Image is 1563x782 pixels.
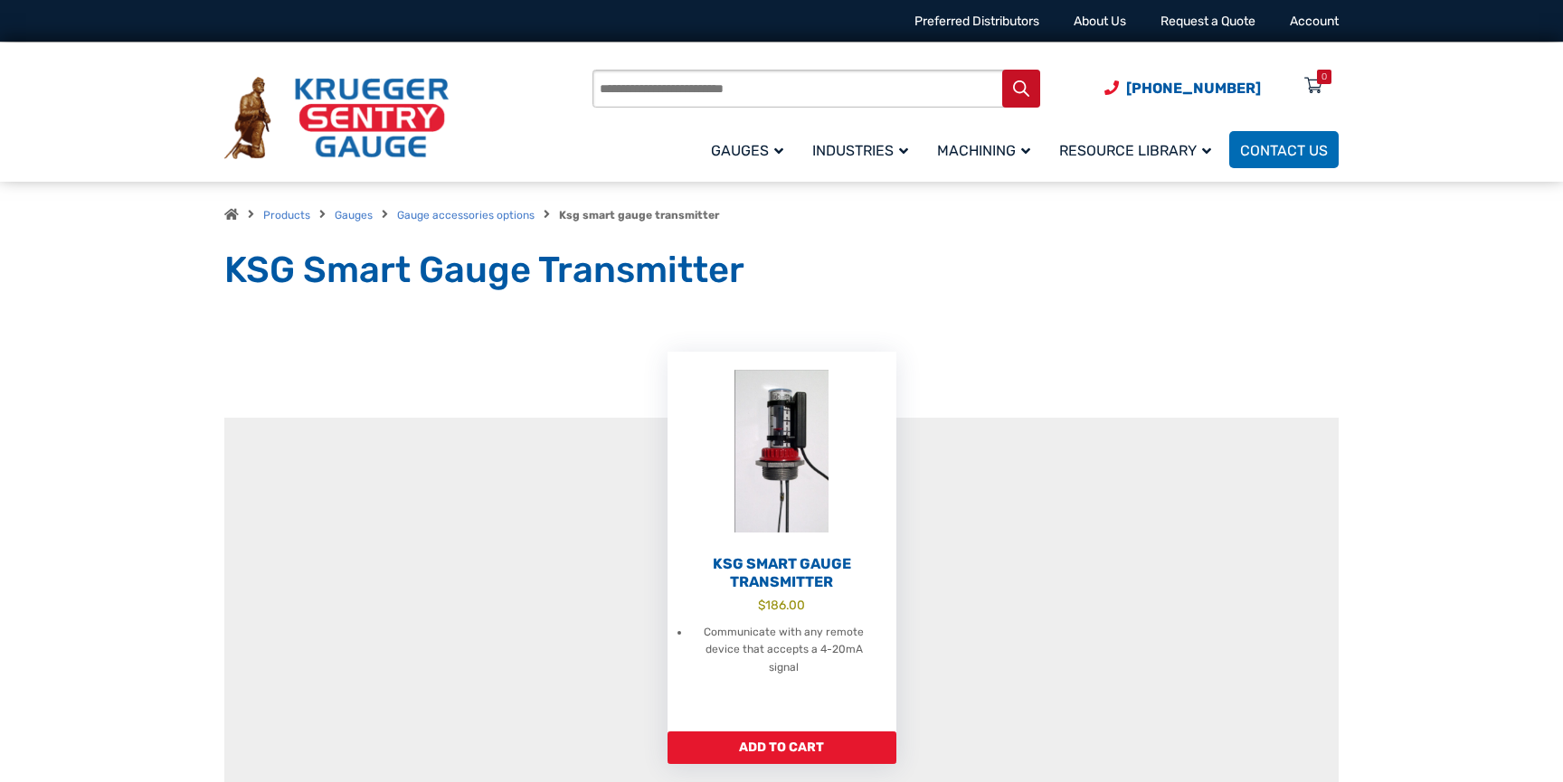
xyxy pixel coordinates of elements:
[224,77,449,160] img: Krueger Sentry Gauge
[1240,142,1328,159] span: Contact Us
[1321,70,1327,84] div: 0
[668,555,896,591] h2: KSG Smart Gauge Transmitter
[937,142,1030,159] span: Machining
[335,209,373,221] a: Gauges
[1104,77,1261,99] a: Phone Number (920) 434-8860
[1229,131,1339,168] a: Contact Us
[926,128,1048,171] a: Machining
[1160,14,1255,29] a: Request a Quote
[224,248,1339,293] h1: KSG Smart Gauge Transmitter
[1126,80,1261,97] span: [PHONE_NUMBER]
[668,352,896,731] a: KSG Smart Gauge Transmitter $186.00 Communicate with any remote device that accepts a 4-20mA signal
[1290,14,1339,29] a: Account
[812,142,908,159] span: Industries
[801,128,926,171] a: Industries
[668,352,896,551] img: KSG Smart Gauge Transmitter
[690,624,878,678] li: Communicate with any remote device that accepts a 4-20mA signal
[263,209,310,221] a: Products
[1074,14,1126,29] a: About Us
[668,731,896,764] a: Add to cart: “KSG Smart Gauge Transmitter”
[559,209,719,221] strong: Ksg smart gauge transmitter
[397,209,535,221] a: Gauge accessories options
[1059,142,1211,159] span: Resource Library
[914,14,1039,29] a: Preferred Distributors
[758,598,805,612] bdi: 186.00
[711,142,783,159] span: Gauges
[700,128,801,171] a: Gauges
[1048,128,1229,171] a: Resource Library
[758,598,765,612] span: $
